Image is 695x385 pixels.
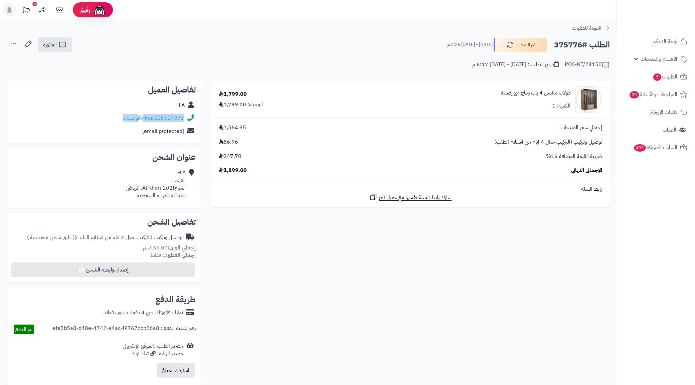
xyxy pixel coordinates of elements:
[176,101,185,109] a: H A
[572,24,601,32] span: العودة للطلبات
[576,86,602,113] img: 1742132386-110103010021.1-90x90.jpg
[155,296,196,304] h2: طريقة الدفع
[104,309,183,317] div: تمارا - فاتورتك حتى 4 دفعات بدون فوائد
[12,153,196,161] h2: عنوان الشحن
[142,127,184,135] a: [email protected]
[219,101,263,109] div: الوحدة: 1,799.00
[621,104,691,120] a: طلبات الإرجاع
[143,244,196,252] small: 35.00 كجم
[150,251,196,259] small: 1 قطعة
[653,73,661,81] span: 5
[621,33,691,49] a: لوحة التحكم
[552,102,570,110] div: الكمية: 1
[663,125,676,135] span: العملاء
[634,144,646,152] span: 493
[219,153,241,160] span: 247.70
[214,185,607,193] div: رابط السلة
[650,18,689,32] img: logo-2.png
[123,114,143,122] a: واتساب
[501,89,570,97] a: دولاب ملابس 4 باب زجاج مع إضاءة
[653,72,677,81] span: الطلبات
[126,169,186,199] div: H A الفرعي، الخرج|Al Kharj|202، الرياض المملكة العربية السعودية
[447,41,493,48] small: [DATE] - [DATE] 2:25 م
[633,143,677,152] span: السلات المتروكة
[53,325,196,334] div: رقم عملية الدفع : efe5b5a8-d48e-4742-a4ac-f9767dcb26a8
[560,124,602,132] span: إجمالي سعر المنتجات
[494,138,602,146] span: توصيل وتركيب (التركيب خلال 4 ايام من استلام الطلب)
[546,153,602,160] span: ضريبة القيمة المضافة 15%
[38,37,72,52] a: الفاتورة
[93,3,106,17] img: ai-face.png
[219,90,247,98] div: 1,799.00
[571,167,602,174] span: الإجمالي النهائي
[12,86,196,94] h2: تفاصيل العميل
[144,114,184,122] a: 966505104272
[219,124,246,132] span: 1,564.35
[43,41,57,49] span: الفاتورة
[11,262,195,277] button: إصدار بوليصة الشحن
[653,37,677,46] span: لوحة التحكم
[621,140,691,156] a: السلات المتروكة493
[379,194,452,201] span: شارك رابط السلة نفسها مع عميل آخر
[18,3,34,18] a: تحديثات المنصة
[369,193,452,201] a: شارك رابط السلة نفسها مع عميل آخر
[32,2,37,6] div: 10
[168,244,196,252] strong: إجمالي الوزن:
[219,138,238,146] span: 86.96
[621,69,691,85] a: الطلبات5
[554,38,610,52] h2: الطلب #375776
[621,86,691,103] a: المراجعات والأسئلة20
[123,350,183,358] div: مصدر الزيارة: تيك توك
[629,90,677,99] span: المراجعات والأسئلة
[494,38,547,52] button: تم الشحن
[641,54,677,64] span: الأقسام والمنتجات
[123,342,183,358] div: مصدر الطلب :الموقع الإلكتروني
[166,251,196,259] strong: إجمالي القطع:
[565,61,610,69] div: POS-NT/24150
[15,325,32,333] span: تم الدفع
[79,6,90,14] span: رفيق
[27,234,182,241] div: توصيل وتركيب (التركيب خلال 4 ايام من استلام الطلب)
[621,122,691,138] a: العملاء
[12,218,196,226] h2: تفاصيل الشحن
[219,167,247,174] span: 1,899.00
[650,108,677,117] span: طلبات الإرجاع
[157,363,195,378] button: استرداد المبلغ
[472,61,559,68] div: تاريخ الطلب : [DATE] - [DATE] 8:17 م
[630,91,639,99] span: 20
[572,24,610,32] a: العودة للطلبات
[27,233,74,241] span: ( طرق شحن مخصصة )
